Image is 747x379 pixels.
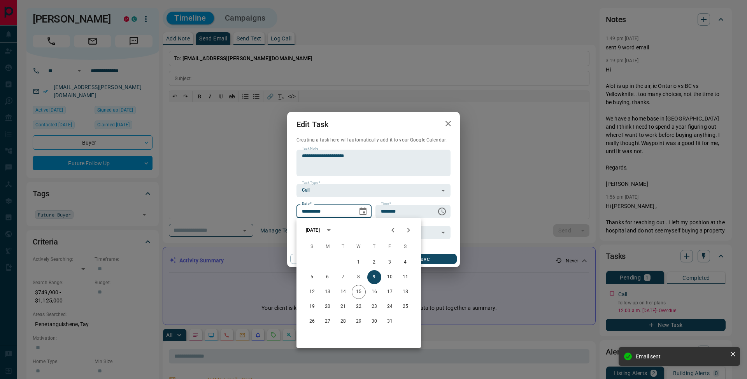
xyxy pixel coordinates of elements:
[321,270,335,284] button: 6
[367,314,381,328] button: 30
[401,222,416,238] button: Next month
[398,270,412,284] button: 11
[381,201,391,206] label: Time
[367,300,381,314] button: 23
[352,239,366,255] span: Wednesday
[385,222,401,238] button: Previous month
[302,146,318,151] label: Task Note
[321,239,335,255] span: Monday
[352,300,366,314] button: 22
[352,255,366,269] button: 1
[383,270,397,284] button: 10
[355,204,371,219] button: Choose date, selected date is Oct 9, 2025
[302,201,312,206] label: Date
[305,285,319,299] button: 12
[336,300,350,314] button: 21
[367,239,381,255] span: Thursday
[352,314,366,328] button: 29
[305,270,319,284] button: 5
[383,255,397,269] button: 3
[383,285,397,299] button: 17
[296,137,451,143] p: Creating a task here will automatically add it to your Google Calendar.
[336,270,350,284] button: 7
[296,184,451,197] div: Call
[398,239,412,255] span: Saturday
[398,255,412,269] button: 4
[322,224,335,237] button: calendar view is open, switch to year view
[390,254,457,264] button: Save
[352,270,366,284] button: 8
[367,270,381,284] button: 9
[383,300,397,314] button: 24
[352,285,366,299] button: 15
[305,239,319,255] span: Sunday
[321,314,335,328] button: 27
[290,254,357,264] button: Cancel
[367,255,381,269] button: 2
[636,353,727,360] div: Email sent
[336,285,350,299] button: 14
[434,204,450,219] button: Choose time, selected time is 12:00 AM
[336,239,350,255] span: Tuesday
[398,300,412,314] button: 25
[306,227,320,234] div: [DATE]
[321,300,335,314] button: 20
[367,285,381,299] button: 16
[336,314,350,328] button: 28
[305,314,319,328] button: 26
[383,239,397,255] span: Friday
[398,285,412,299] button: 18
[287,112,338,137] h2: Edit Task
[321,285,335,299] button: 13
[302,180,320,185] label: Task Type
[383,314,397,328] button: 31
[305,300,319,314] button: 19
